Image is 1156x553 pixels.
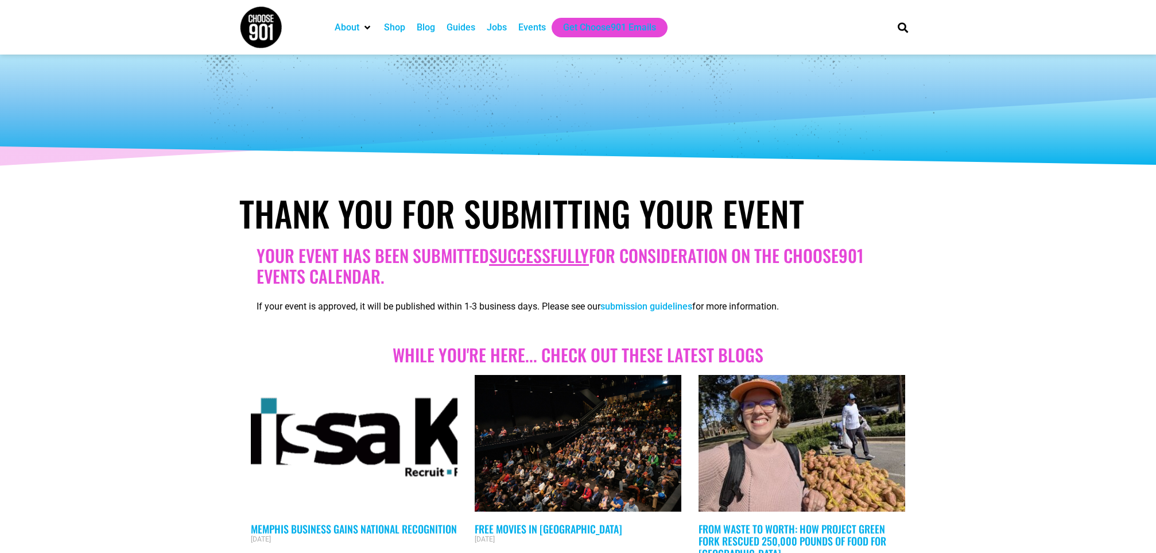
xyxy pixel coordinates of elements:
span: [DATE] [251,535,271,543]
a: Free Movies in [GEOGRAPHIC_DATA] [475,521,622,536]
span: If your event is approved, it will be published within 1-3 business days. Please see our for more... [257,301,779,312]
a: Shop [384,21,405,34]
a: Memphis Business Gains National Recognition [251,521,457,536]
a: submission guidelines [600,301,692,312]
h2: Your Event has been submitted for consideration on the Choose901 events calendar. [257,245,899,287]
a: Events [518,21,546,34]
div: Search [893,18,912,37]
a: A large, diverse audience seated in a dimly lit auditorium in Memphis, attentively facing a stage... [475,375,681,512]
nav: Main nav [329,18,878,37]
a: Blog [417,21,435,34]
a: Jobs [487,21,507,34]
h1: Thank You for Submitting Your Event [239,192,917,234]
a: Get Choose901 Emails [563,21,656,34]
a: About [335,21,359,34]
img: A large, diverse audience seated in a dimly lit auditorium in Memphis, attentively facing a stage... [473,373,682,513]
span: [DATE] [475,535,495,543]
h2: While you're here... Check out these Latest blogs [257,345,899,365]
u: successfully [489,242,589,268]
div: About [329,18,378,37]
a: Guides [447,21,475,34]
